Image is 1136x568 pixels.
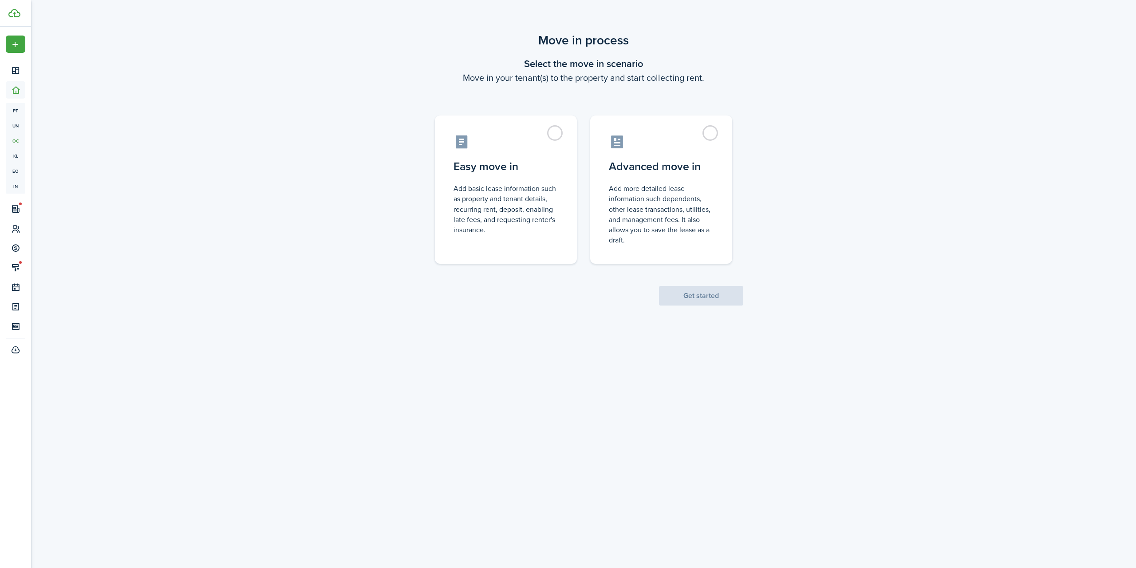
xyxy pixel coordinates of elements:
[6,36,25,53] button: Open menu
[424,31,743,50] scenario-title: Move in process
[6,118,25,133] a: un
[454,183,558,235] control-radio-card-description: Add basic lease information such as property and tenant details, recurring rent, deposit, enablin...
[6,103,25,118] a: pt
[609,183,714,245] control-radio-card-description: Add more detailed lease information such dependents, other lease transactions, utilities, and man...
[8,9,20,17] img: TenantCloud
[6,179,25,194] a: in
[6,133,25,148] a: oc
[609,159,714,175] control-radio-card-title: Advanced move in
[6,148,25,163] a: kl
[424,56,743,71] wizard-step-header-title: Select the move in scenario
[6,163,25,179] a: eq
[454,159,558,175] control-radio-card-title: Easy move in
[424,71,743,84] wizard-step-header-description: Move in your tenant(s) to the property and start collecting rent.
